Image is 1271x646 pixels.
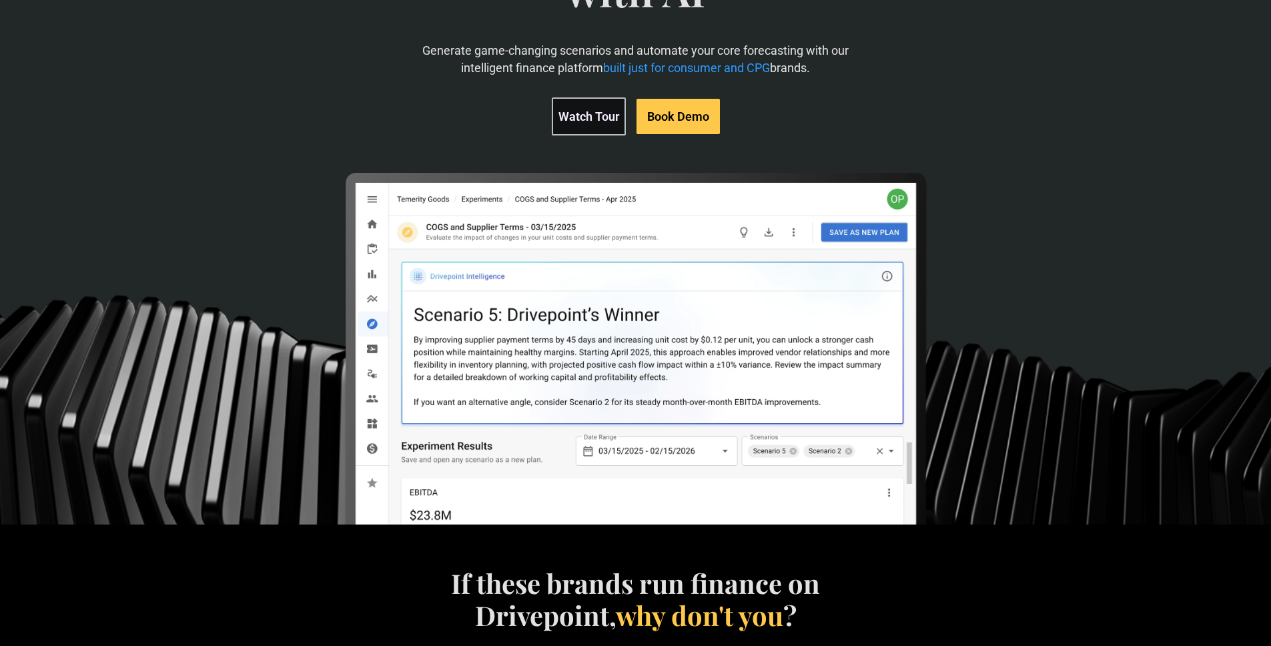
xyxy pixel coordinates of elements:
span: why don't you [616,597,783,633]
span: built just for consumer and CPG [603,61,770,75]
p: Generate game-changing scenarios and automate your core forecasting with our intelligent finance ... [416,42,855,75]
a: Watch Tour [552,97,626,135]
a: Book Demo [637,99,720,134]
h4: If these brands run finance on Drivepoint, ? [444,567,827,631]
